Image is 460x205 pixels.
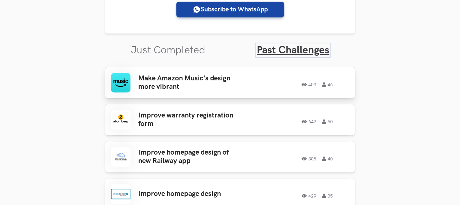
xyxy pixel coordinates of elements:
[322,82,333,87] span: 46
[322,194,333,198] span: 35
[176,2,284,17] a: Subscribe to WhatsApp
[257,44,329,57] a: Past Challenges
[105,104,355,135] a: Improve warranty registration form64250
[322,157,333,161] span: 40
[105,67,355,98] a: Make Amazon Music's design more vibrant40346
[302,157,316,161] span: 508
[138,74,240,91] h3: Make Amazon Music's design more vibrant
[138,148,240,166] h3: Improve homepage design of new Railway app
[302,82,316,87] span: 403
[322,119,333,124] span: 50
[105,141,355,172] a: Improve homepage design of new Railway app50840
[138,111,240,129] h3: Improve warranty registration form
[302,119,316,124] span: 642
[105,34,355,57] ul: Tabs Interface
[138,190,240,198] h3: Improve homepage design
[131,44,205,57] a: Just Completed
[302,194,316,198] span: 429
